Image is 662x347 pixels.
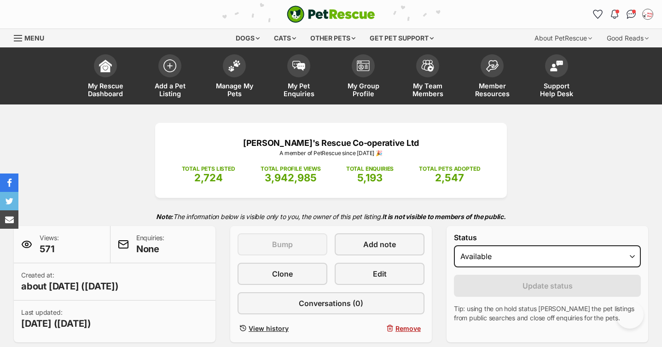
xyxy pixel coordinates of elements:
[14,207,648,226] p: The information below is visible only to you, the owner of this pet listing.
[169,137,493,149] p: [PERSON_NAME]'s Rescue Co-operative Ltd
[272,268,293,279] span: Clone
[228,60,241,72] img: manage-my-pets-icon-02211641906a0b7f246fdf0571729dbe1e7629f14944591b6c1af311fb30b64b.svg
[21,308,91,330] p: Last updated:
[292,61,305,71] img: pet-enquiries-icon-7e3ad2cf08bfb03b45e93fb7055b45f3efa6380592205ae92323e6603595dc1f.svg
[591,7,605,22] a: Favourites
[454,233,641,242] label: Status
[138,50,202,104] a: Add a Pet Listing
[21,271,119,293] p: Created at:
[640,7,655,22] button: My account
[214,82,255,98] span: Manage My Pets
[611,10,618,19] img: notifications-46538b983faf8c2785f20acdc204bb7945ddae34d4c08c2a6579f10ce5e182be.svg
[616,301,644,329] iframe: Help Scout Beacon - Open
[299,298,363,309] span: Conversations (0)
[40,233,59,255] p: Views:
[395,324,421,333] span: Remove
[335,322,424,335] button: Remove
[238,322,327,335] a: View history
[373,268,387,279] span: Edit
[21,280,119,293] span: about [DATE] ([DATE])
[85,82,126,98] span: My Rescue Dashboard
[136,243,164,255] span: None
[267,29,302,47] div: Cats
[136,233,164,255] p: Enquiries:
[486,60,499,72] img: member-resources-icon-8e73f808a243e03378d46382f2149f9095a855e16c252ad45f914b54edf8863c.svg
[238,263,327,285] a: Clone
[627,10,636,19] img: chat-41dd97257d64d25036548639549fe6c8038ab92f7586957e7f3b1b290dea8141.svg
[454,304,641,323] p: Tip: using the on hold status [PERSON_NAME] the pet listings from public searches and close off e...
[287,6,375,23] img: logo-cat-932fe2b9b8326f06289b0f2fb663e598f794de774fb13d1741a6617ecf9a85b4.svg
[600,29,655,47] div: Good Reads
[591,7,655,22] ul: Account quick links
[335,233,424,255] a: Add note
[21,317,91,330] span: [DATE] ([DATE])
[454,275,641,297] button: Update status
[149,82,191,98] span: Add a Pet Listing
[73,50,138,104] a: My Rescue Dashboard
[40,243,59,255] span: 571
[363,239,396,250] span: Add note
[99,59,112,72] img: dashboard-icon-eb2f2d2d3e046f16d808141f083e7271f6b2e854fb5c12c21221c1fb7104beca.svg
[278,82,319,98] span: My Pet Enquiries
[419,165,480,173] p: TOTAL PETS ADOPTED
[643,10,652,19] img: Lisa Brittain profile pic
[607,7,622,22] button: Notifications
[382,213,506,220] strong: It is not visible to members of the public.
[14,29,51,46] a: Menu
[229,29,266,47] div: Dogs
[528,29,598,47] div: About PetRescue
[550,60,563,71] img: help-desk-icon-fdf02630f3aa405de69fd3d07c3f3aa587a6932b1a1747fa1d2bba05be0121f9.svg
[346,165,394,173] p: TOTAL ENQUIRIES
[357,60,370,71] img: group-profile-icon-3fa3cf56718a62981997c0bc7e787c4b2cf8bcc04b72c1350f741eb67cf2f40e.svg
[304,29,362,47] div: Other pets
[169,149,493,157] p: A member of PetRescue since [DATE] 🎉
[357,172,383,184] span: 5,193
[238,233,327,255] button: Bump
[407,82,448,98] span: My Team Members
[287,6,375,23] a: PetRescue
[331,50,395,104] a: My Group Profile
[435,172,464,184] span: 2,547
[272,239,293,250] span: Bump
[249,324,289,333] span: View history
[238,292,424,314] a: Conversations (0)
[156,213,173,220] strong: Note:
[265,172,317,184] span: 3,942,985
[202,50,267,104] a: Manage My Pets
[335,263,424,285] a: Edit
[536,82,577,98] span: Support Help Desk
[194,172,223,184] span: 2,724
[261,165,321,173] p: TOTAL PROFILE VIEWS
[471,82,513,98] span: Member Resources
[163,59,176,72] img: add-pet-listing-icon-0afa8454b4691262ce3f59096e99ab1cd57d4a30225e0717b998d2c9b9846f56.svg
[363,29,440,47] div: Get pet support
[460,50,524,104] a: Member Resources
[624,7,639,22] a: Conversations
[343,82,384,98] span: My Group Profile
[421,60,434,72] img: team-members-icon-5396bd8760b3fe7c0b43da4ab00e1e3bb1a5d9ba89233759b79545d2d3fc5d0d.svg
[524,50,589,104] a: Support Help Desk
[267,50,331,104] a: My Pet Enquiries
[395,50,460,104] a: My Team Members
[182,165,235,173] p: TOTAL PETS LISTED
[523,280,573,291] span: Update status
[24,34,44,42] span: Menu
